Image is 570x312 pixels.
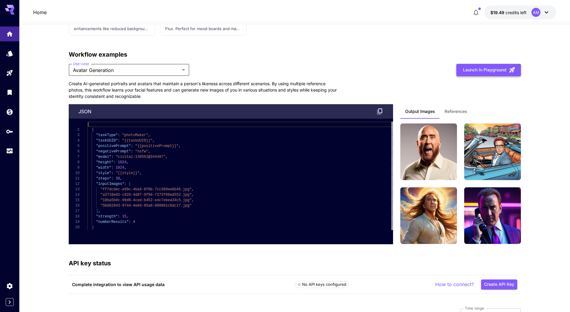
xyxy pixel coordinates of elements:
p: Create AI-generated portraits and avatars that maintain a person's likeness across different scen... [69,80,340,99]
span: : [111,176,113,181]
span: "height" [96,160,113,164]
div: Usage [6,147,13,155]
span: : [118,139,120,143]
div: 1 [69,122,80,127]
span: : [124,182,126,186]
p: Complete integration to view API usage data [72,281,295,288]
img: man rwre long hair, enjoying sun and wind` - Style: `Fantasy art [400,187,457,244]
button: $19.488AM [484,5,556,19]
span: } [92,225,94,229]
div: Models [6,50,13,57]
span: "a3710e02-c926-4d87-9f94-7273f06ed552.jpg" [100,193,191,197]
span: $19.49 [490,10,505,15]
div: Library [6,89,13,96]
span: "{{positivePrompt}}" [135,144,178,148]
button: Launch in Playground [456,64,521,76]
button: Expand sidebar [6,298,14,306]
span: , [126,160,128,164]
span: : [131,149,133,154]
span: "50d02843-9744-4e04-85a0-098981c6dc17.jpg" [100,204,191,208]
div: 6 [69,149,80,154]
a: man rwre long hair, enjoying sun and wind [400,123,457,180]
span: , [148,133,150,137]
span: credits left [505,10,527,15]
div: $19.488 [490,9,527,16]
span: 4 [133,220,135,224]
div: 2 [69,127,80,133]
span: Avatar Generation [73,67,180,74]
div: Playground [6,69,13,77]
img: closeup man rwre on the phone, wearing a suit [464,187,521,244]
button: How to connect? [435,281,474,288]
div: 20 [69,225,80,230]
span: "ff7dcdec-e09c-4ba4-8f8b-7cc309ee6b46.jpg" [100,187,191,192]
span: , [191,193,194,197]
span: : [131,144,133,148]
span: , [191,187,194,192]
span: "steps" [96,176,111,181]
div: 11 [69,176,80,181]
span: "model" [96,155,111,159]
span: : [113,160,115,164]
div: 4 [69,138,80,143]
div: 17 [69,208,80,214]
span: "strength" [96,214,118,219]
span: "{{taskUUID}}" [122,139,153,143]
span: "{{style}}" [115,171,139,175]
div: Wallet [6,108,13,116]
span: , [178,144,181,148]
div: 12 [69,181,80,187]
div: 8 [69,160,80,165]
p: json [78,108,91,115]
span: "nsfw" [135,149,148,154]
div: Settings [6,282,13,290]
span: "taskUUID" [96,139,118,143]
span: "negativePrompt" [96,149,131,154]
span: "width" [96,166,111,170]
span: "10ba5b0c-99d9-4ced-b452-e4c7ebea34c5.jpg" [100,198,191,202]
span: 15 [122,214,126,219]
span: : [128,220,131,224]
div: 18 [69,214,80,219]
div: Home [6,30,13,38]
div: AM [531,8,540,17]
span: "style" [96,171,111,175]
div: 3 [69,133,80,138]
span: , [165,155,168,159]
span: [ [87,122,90,126]
span: "numberResults" [96,220,128,224]
a: Home [33,9,47,16]
span: : [111,166,113,170]
span: References [445,109,467,114]
img: man rwre in a convertible car [464,123,521,180]
span: , [139,171,141,175]
p: Workflow examples [69,50,521,59]
span: , [124,166,126,170]
span: "civitai:139562@344487" [115,155,165,159]
div: 9 [69,165,80,170]
span: : [118,133,120,137]
span: : [111,171,113,175]
span: , [153,139,155,143]
span: 1024 [115,166,124,170]
div: 14 [69,192,80,198]
span: "positivePrompt" [96,144,131,148]
span: "inputImages" [96,182,124,186]
div: No API keys configured [298,282,347,288]
div: 10 [69,170,80,176]
span: [ [128,182,131,186]
div: 16 [69,203,80,208]
div: 5 [69,143,80,149]
span: "taskType" [96,133,118,137]
div: 19 [69,219,80,225]
div: 7 [69,154,80,160]
span: Output Images [405,109,435,114]
span: : [118,214,120,219]
span: , [120,176,122,181]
